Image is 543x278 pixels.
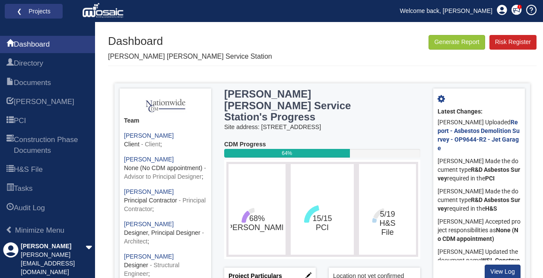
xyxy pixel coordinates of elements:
span: Audit Log [14,203,45,213]
span: Minimize Menu [15,226,64,234]
img: logo_white.png [82,2,126,19]
svg: 15/15​PCI [293,166,351,253]
span: None (No CDM appointment) [124,164,202,171]
span: HARI [14,97,74,107]
div: Latest Changes: [438,107,521,116]
span: Dashboard [14,39,50,50]
span: Directory [14,58,43,69]
tspan: H&S File [379,219,395,237]
text: 5/19 [379,210,395,237]
svg: 5/19​H&S​File [361,166,413,253]
span: Construction Phase Documents [14,135,89,156]
a: [PERSON_NAME] [124,132,174,139]
div: 64% [224,149,350,158]
a: [PERSON_NAME] [124,253,174,260]
text: 68% [225,214,289,232]
div: [PERSON_NAME] Made the document type required in the [438,155,521,185]
span: Dashboard [6,40,14,50]
h1: Dashboard [108,35,272,47]
tspan: PCI [316,223,329,232]
span: Audit Log [6,203,14,214]
span: - Client [141,141,160,148]
span: Directory [6,59,14,69]
span: - Advisor to Principal Designer [124,164,206,180]
span: Minimize Menu [6,226,13,234]
div: [PERSON_NAME][EMAIL_ADDRESS][DOMAIN_NAME] [21,251,86,277]
span: Designer [124,262,148,269]
div: ; [124,220,207,246]
b: H&S [485,205,497,212]
span: Construction Phase Documents [6,135,14,156]
span: Client [124,141,140,148]
b: None (No CDM appointment) [438,227,518,242]
span: Documents [6,78,14,88]
span: Principal Contractor [124,197,177,204]
text: 15/15 [312,214,332,232]
div: [PERSON_NAME] Made the document type required in the [438,185,521,215]
span: PCI [6,116,14,126]
span: HARI [6,97,14,107]
span: Documents [14,78,51,88]
button: Generate Report [429,35,485,50]
a: Report - Asbestos Demolition Survey - OP9644-R2 - Jet Garage [438,119,520,152]
a: Welcome back, [PERSON_NAME] [394,4,499,17]
span: PCI [14,116,26,126]
div: [PERSON_NAME] [21,242,86,251]
span: H&S File [14,164,43,175]
span: - Structural Engineer [124,262,179,277]
div: ; [124,132,207,149]
div: ; [124,155,207,181]
b: R&D Asbestos Survey [438,196,520,212]
img: 9k= [144,97,187,114]
svg: 68%​HARI [231,166,283,253]
span: Designer, Principal Designer [124,229,200,236]
div: Site address: [STREET_ADDRESS] [224,123,420,132]
span: Tasks [14,183,32,194]
a: Risk Register [489,35,537,50]
div: ; [124,188,207,214]
a: [PERSON_NAME] [124,156,174,163]
span: H&S File [6,165,14,175]
b: PCI [485,175,495,182]
div: [PERSON_NAME] Uploaded [438,116,521,155]
p: [PERSON_NAME] [PERSON_NAME] Service Station [108,52,272,62]
span: Tasks [6,184,14,194]
div: Team [124,117,207,125]
a: [PERSON_NAME] [124,188,174,195]
div: CDM Progress [224,140,420,149]
b: R&D Asbestos Survey [438,166,520,182]
div: [PERSON_NAME] Accepted project responsibilities as [438,215,521,246]
h3: [PERSON_NAME] [PERSON_NAME] Service Station's Progress [224,88,385,123]
div: Profile [3,242,19,277]
a: [PERSON_NAME] [124,221,174,227]
tspan: [PERSON_NAME] [225,223,289,232]
a: ❮ Projects [10,6,57,17]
